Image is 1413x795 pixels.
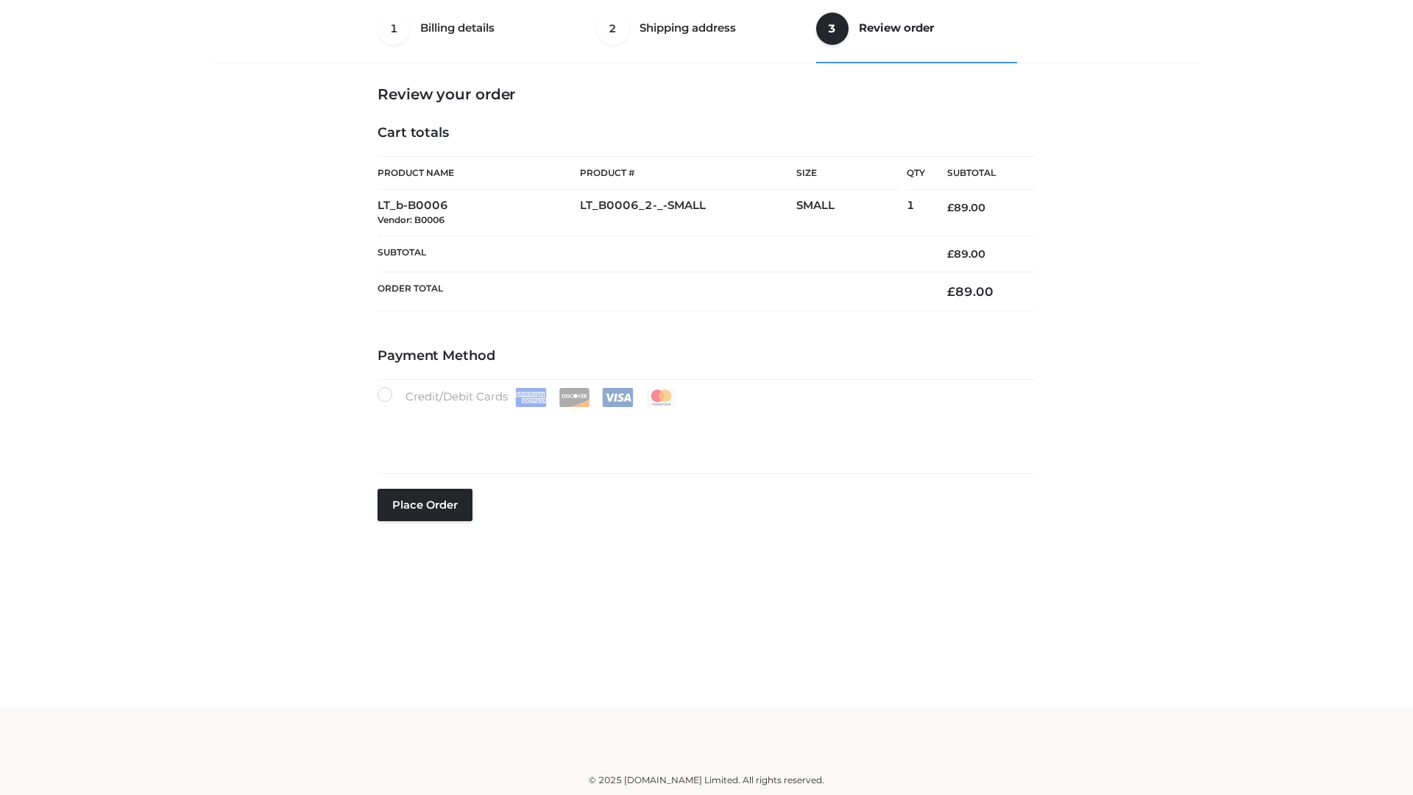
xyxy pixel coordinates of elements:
img: Amex [515,388,547,407]
td: 1 [907,190,925,236]
th: Qty [907,156,925,190]
th: Subtotal [925,157,1035,190]
th: Order Total [378,272,925,311]
bdi: 89.00 [947,201,985,214]
img: Discover [559,388,590,407]
span: £ [947,201,954,214]
div: © 2025 [DOMAIN_NAME] Limited. All rights reserved. [219,773,1194,788]
th: Product # [580,156,796,190]
bdi: 89.00 [947,284,994,299]
bdi: 89.00 [947,247,985,261]
h4: Payment Method [378,348,1035,364]
small: Vendor: B0006 [378,214,445,225]
h4: Cart totals [378,125,1035,141]
td: LT_b-B0006 [378,190,580,236]
img: Visa [602,388,634,407]
span: £ [947,247,954,261]
th: Subtotal [378,236,925,272]
td: LT_B0006_2-_-SMALL [580,190,796,236]
button: Place order [378,489,472,521]
img: Mastercard [645,388,677,407]
th: Size [796,157,899,190]
iframe: Secure payment input frame [375,404,1033,458]
td: SMALL [796,190,907,236]
h3: Review your order [378,85,1035,103]
span: £ [947,284,955,299]
label: Credit/Debit Cards [378,387,679,407]
th: Product Name [378,156,580,190]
